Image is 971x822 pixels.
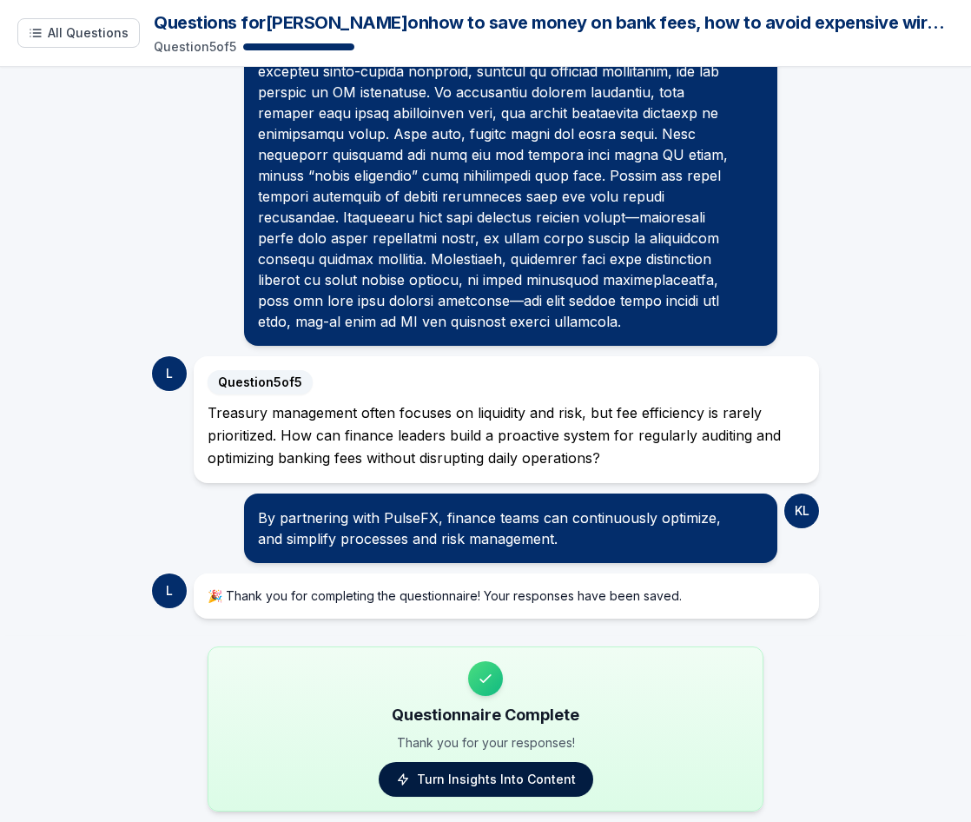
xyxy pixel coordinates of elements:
h3: Questionnaire Complete [222,703,749,727]
h1: Questions for [PERSON_NAME] on how to save money on bank fees, how to avoid expensive wire fees, [154,10,954,35]
p: 🎉 Thank you for completing the questionnaire! Your responses have been saved. [208,587,805,605]
div: Treasury management often focuses on liquidity and risk, but fee efficiency is rarely prioritized... [208,401,805,469]
div: KL [784,494,819,528]
button: Show all questions [17,18,140,48]
p: Question 5 of 5 [154,38,236,56]
div: By partnering with PulseFX, finance teams can continuously optimize, and simplify processes and r... [258,507,763,549]
span: Question 5 of 5 [208,370,313,394]
div: L [152,573,187,608]
div: L [152,356,187,391]
span: All Questions [48,24,129,42]
p: Thank you for your responses! [263,734,708,752]
a: Turn Insights Into Content [379,762,593,797]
